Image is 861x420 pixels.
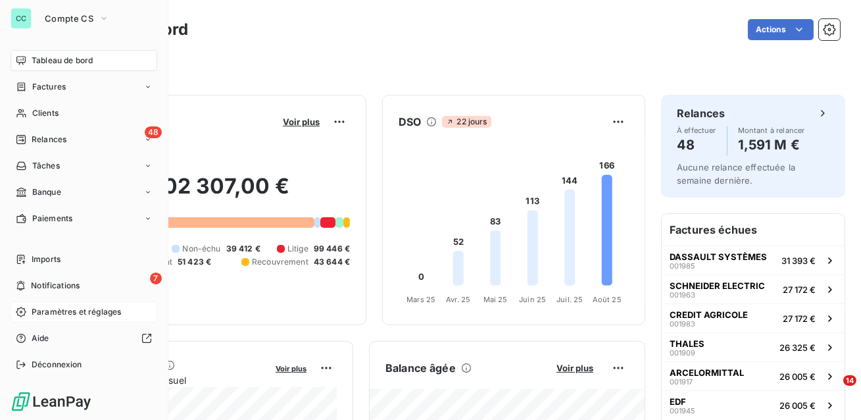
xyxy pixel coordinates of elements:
[442,116,491,128] span: 22 jours
[11,182,157,203] a: Banque
[272,362,310,374] button: Voir plus
[32,160,60,172] span: Tâches
[74,373,266,387] span: Chiffre d'affaires mensuel
[519,295,546,304] tspan: Juin 25
[670,349,695,357] span: 001909
[662,246,845,275] button: DASSAULT SYSTÈMES00198531 393 €
[748,19,814,40] button: Actions
[385,360,456,376] h6: Balance âgée
[252,256,308,268] span: Recouvrement
[11,8,32,29] div: CC
[670,367,744,378] span: ARCELORMITTAL
[45,13,93,24] span: Compte CS
[11,50,157,71] a: Tableau de bord
[677,126,716,134] span: À effectuer
[779,342,816,353] span: 26 325 €
[662,275,845,303] button: SCHNEIDER ELECTRIC00196327 172 €
[662,361,845,390] button: ARCELORMITTAL00191726 005 €
[11,208,157,229] a: Paiements
[31,280,80,292] span: Notifications
[226,243,260,255] span: 39 412 €
[276,364,307,373] span: Voir plus
[670,338,704,349] span: THALES
[11,249,157,270] a: Imports
[32,107,59,119] span: Clients
[32,55,93,66] span: Tableau de bord
[32,253,61,265] span: Imports
[182,243,220,255] span: Non-échu
[32,306,121,318] span: Paramètres et réglages
[783,284,816,295] span: 27 172 €
[32,81,66,93] span: Factures
[32,332,49,344] span: Aide
[11,129,157,150] a: 48Relances
[11,302,157,323] a: Paramètres et réglages
[145,126,162,138] span: 48
[150,273,162,284] span: 7
[670,280,765,291] span: SCHNEIDER ELECTRIC
[556,363,593,373] span: Voir plus
[843,375,856,386] span: 14
[670,396,686,407] span: EDF
[670,378,693,386] span: 001917
[816,375,848,407] iframe: Intercom live chat
[738,134,805,155] h4: 1,591 M €
[32,134,66,145] span: Relances
[779,400,816,411] span: 26 005 €
[670,291,695,299] span: 001963
[32,186,61,198] span: Banque
[670,320,695,328] span: 001983
[779,371,816,382] span: 26 005 €
[11,391,92,412] img: Logo LeanPay
[406,295,435,304] tspan: Mars 25
[287,243,308,255] span: Litige
[662,303,845,332] button: CREDIT AGRICOLE00198327 172 €
[781,255,816,266] span: 31 393 €
[556,295,583,304] tspan: Juil. 25
[11,76,157,97] a: Factures
[677,134,716,155] h4: 48
[483,295,508,304] tspan: Mai 25
[662,214,845,246] h6: Factures échues
[670,251,767,262] span: DASSAULT SYSTÈMES
[314,243,350,255] span: 99 446 €
[553,362,597,374] button: Voir plus
[677,162,795,186] span: Aucune relance effectuée la semaine dernière.
[11,328,157,349] a: Aide
[670,407,695,415] span: 001945
[662,390,845,419] button: EDF00194526 005 €
[670,309,748,320] span: CREDIT AGRICOLE
[279,116,324,128] button: Voir plus
[446,295,470,304] tspan: Avr. 25
[399,114,421,130] h6: DSO
[283,117,320,127] span: Voir plus
[74,173,350,213] h2: 1 802 307,00 €
[783,313,816,324] span: 27 172 €
[662,332,845,361] button: THALES00190926 325 €
[314,256,350,268] span: 43 644 €
[677,105,725,121] h6: Relances
[593,295,622,304] tspan: Août 25
[32,359,82,371] span: Déconnexion
[738,126,805,134] span: Montant à relancer
[11,155,157,176] a: Tâches
[11,103,157,124] a: Clients
[178,256,211,268] span: 51 423 €
[32,213,72,224] span: Paiements
[670,262,695,270] span: 001985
